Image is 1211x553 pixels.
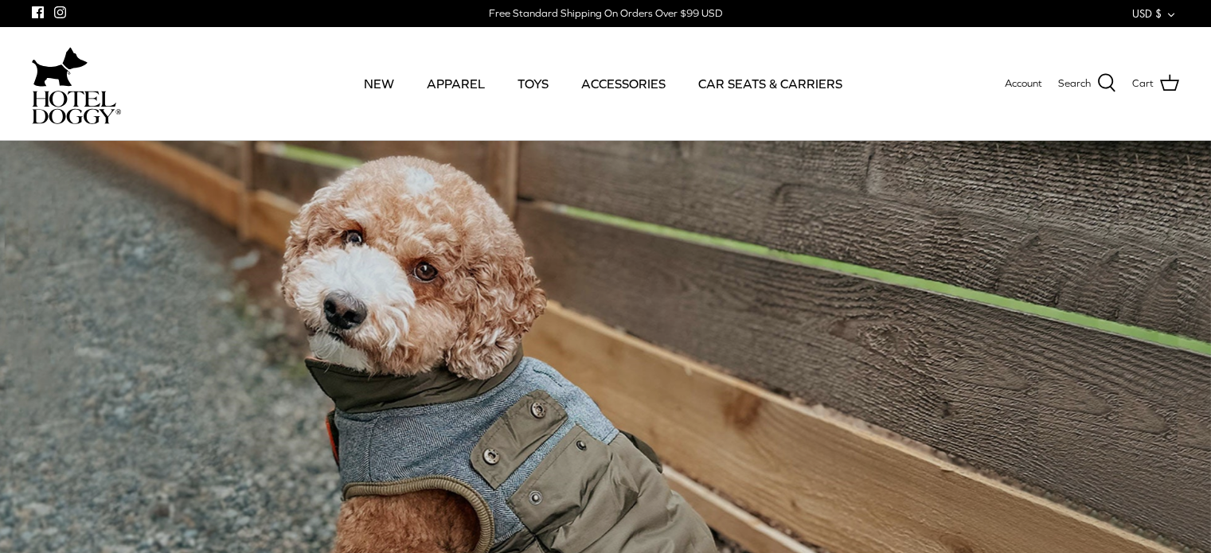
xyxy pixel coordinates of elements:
a: Free Standard Shipping On Orders Over $99 USD [489,2,722,25]
a: NEW [350,56,408,111]
a: Instagram [54,6,66,18]
a: Cart [1132,73,1179,94]
div: Free Standard Shipping On Orders Over $99 USD [489,6,722,21]
img: dog-icon.svg [32,43,88,91]
a: CAR SEATS & CARRIERS [684,56,857,111]
a: Search [1058,73,1116,94]
span: Account [1005,77,1042,89]
a: Account [1005,76,1042,92]
a: hoteldoggycom [32,43,121,124]
a: ACCESSORIES [567,56,680,111]
img: hoteldoggycom [32,91,121,124]
a: APPAREL [412,56,499,111]
a: TOYS [503,56,563,111]
span: Cart [1132,76,1154,92]
a: Facebook [32,6,44,18]
span: Search [1058,76,1091,92]
div: Primary navigation [236,56,970,111]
